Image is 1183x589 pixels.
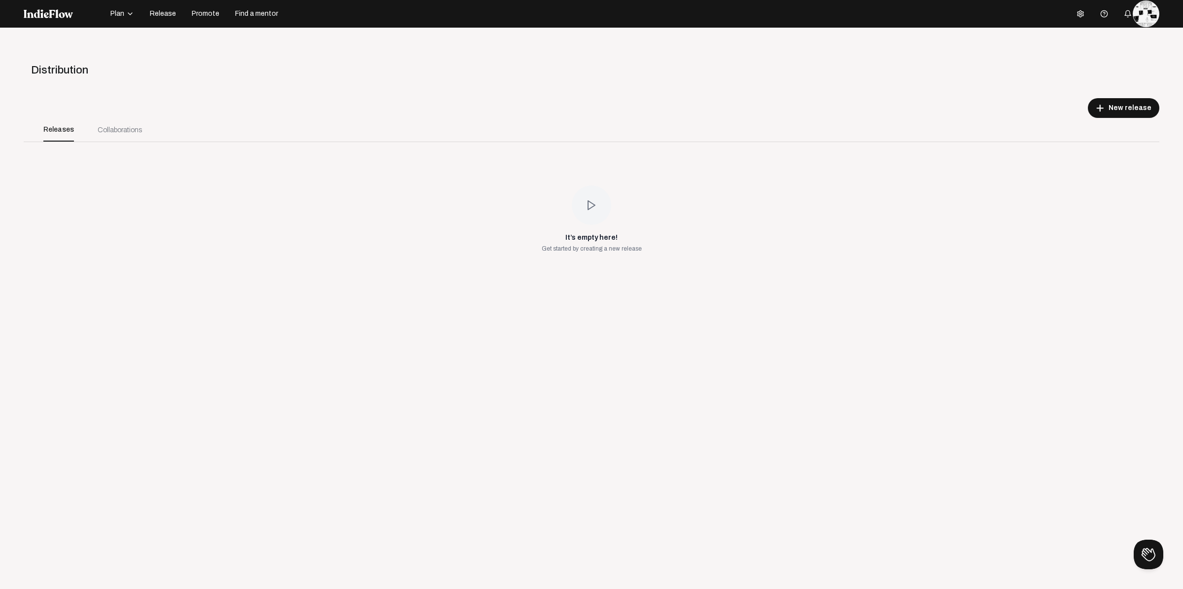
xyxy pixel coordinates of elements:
span: Promote [192,9,219,19]
span: Find a mentor [235,9,278,19]
img: thumb_big_ab67616d0000b273572516dd2871327eec944745.jpeg [1133,1,1159,27]
div: Collaborations [98,125,142,135]
div: It’s empty here! [565,233,618,243]
iframe: Toggle Customer Support [1134,540,1163,569]
button: Plan [104,6,140,22]
button: Release [144,6,182,22]
span: New release [1109,103,1151,113]
div: Releases [43,118,74,142]
span: Release [150,9,176,19]
span: Plan [110,9,124,19]
button: Find a mentor [229,6,284,22]
div: Get started by creating a new release [542,245,642,253]
img: indieflow-logo-white.svg [24,9,73,18]
button: New release [1088,98,1159,118]
span: Distribution [31,64,88,76]
mat-icon: add [1096,104,1105,112]
button: Promote [186,6,225,22]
